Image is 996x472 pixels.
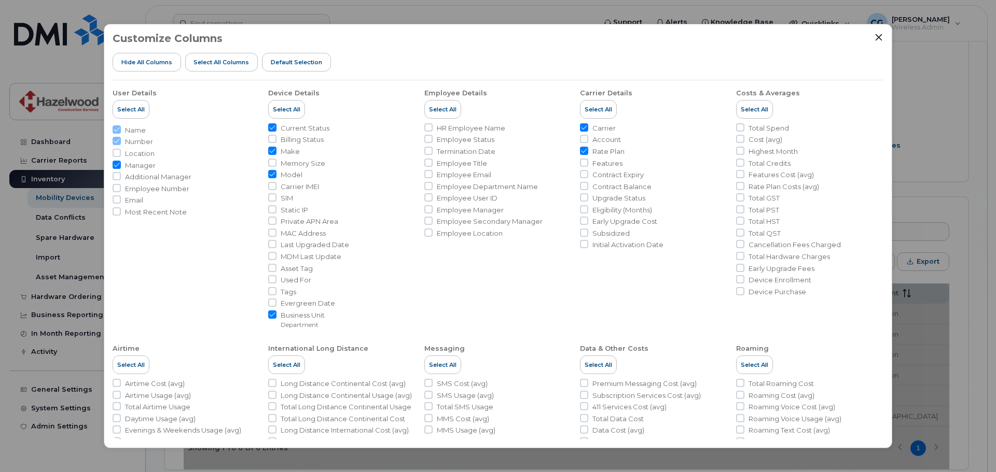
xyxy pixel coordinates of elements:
button: Select All [736,355,773,374]
div: User Details [113,89,157,98]
span: Select All [741,361,768,369]
span: Long Distance International Usage (avg) [281,437,415,447]
span: SMS Usage (avg) [437,391,494,401]
button: Close [874,33,883,42]
span: Total QST [749,228,781,238]
div: International Long Distance [268,344,368,353]
span: Long Distance Continental Cost (avg) [281,379,406,389]
span: Contract Balance [592,182,652,192]
span: SMS Cost (avg) [437,379,488,389]
button: Select All [424,355,461,374]
span: Contract Expiry [592,170,644,180]
span: Select All [429,105,457,113]
span: Rate Plan [592,147,625,156]
div: Messaging [424,344,465,353]
span: Location [125,149,155,159]
span: Employee Email [437,170,491,180]
span: Last Upgraded Date [281,240,349,250]
button: Select All [580,355,617,374]
span: Evergreen Date [281,298,335,308]
span: Premium Messaging Cost (avg) [592,379,697,389]
span: SIM [281,193,293,203]
span: Asset Tag [281,264,313,274]
span: Total Data Cost [592,414,644,424]
span: Roaming Voice Cost (avg) [749,402,835,412]
span: Business Unit [281,310,325,320]
span: Select All [273,105,300,113]
div: Employee Details [424,89,487,98]
div: Carrier Details [580,89,632,98]
span: Tags [281,287,296,297]
span: Select all Columns [193,58,249,66]
span: Select All [585,361,612,369]
span: Carrier IMEI [281,182,319,192]
span: Total Hardware Charges [749,252,830,262]
span: Employee Status [437,135,494,145]
button: Select All [580,100,617,119]
span: Static IP [281,205,308,215]
span: Daytime Usage (avg) [125,414,196,424]
span: Email [125,195,143,205]
span: Airtime Usage (avg) [125,391,191,401]
span: Highest Month [749,147,798,156]
span: Used For [281,275,311,285]
span: Make [281,147,300,156]
span: Total Long Distance Continental Usage [281,402,411,412]
button: Select All [268,355,305,374]
button: Select All [113,355,149,374]
span: Early Upgrade Cost [592,217,657,226]
span: Rate Plan Costs (avg) [749,182,819,192]
div: Airtime [113,344,140,353]
span: Additional Manager [125,172,191,182]
span: Manager [125,161,156,170]
span: MMS Cost (avg) [437,414,489,424]
button: Hide All Columns [113,53,181,71]
span: Data Cost (avg) [592,425,644,435]
span: Account [592,135,621,145]
span: Roaming Text Usage (avg) [749,437,836,447]
span: Private APN Area [281,217,338,226]
span: Roaming Voice Usage (avg) [749,414,841,424]
span: Long Distance International Cost (avg) [281,425,409,435]
span: Roaming Text Cost (avg) [749,425,830,435]
span: Select All [741,105,768,113]
span: MAC Address [281,228,326,238]
button: Select all Columns [185,53,258,71]
span: Eligibility (Months) [592,205,652,215]
span: 411 Services Cost (avg) [592,402,667,412]
span: Most Recent Note [125,207,187,217]
div: Device Details [268,89,320,98]
span: Total Credits [749,159,791,168]
span: Current Status [281,123,329,133]
button: Default Selection [262,53,331,71]
span: Billing Status [281,135,324,145]
span: Total Spend [749,123,789,133]
span: Hide All Columns [121,58,172,66]
span: Evenings & Weekends Usage (avg) [125,425,241,435]
span: Total HST [749,217,780,226]
span: Device Enrollment [749,275,811,285]
span: Employee Department Name [437,182,538,192]
small: Department [281,321,319,328]
span: Default Selection [271,58,322,66]
div: Roaming [736,344,769,353]
span: Long Distance Continental Usage (avg) [281,391,412,401]
span: Employee Manager [437,205,504,215]
span: Total GST [749,193,780,203]
span: Memory Size [281,159,325,168]
span: Subsidized [592,228,630,238]
span: Select All [273,361,300,369]
span: Model [281,170,302,180]
span: Total SMS Usage [437,402,493,412]
span: Select All [117,361,145,369]
h3: Customize Columns [113,33,223,44]
span: Initial Activation Date [592,240,663,250]
span: Cancellation Fees Charged [749,240,841,250]
span: Total Airtime Usage [125,402,190,412]
span: Employee User ID [437,193,497,203]
span: Select All [429,361,457,369]
div: Data & Other Costs [580,344,648,353]
span: Features Cost (avg) [749,170,814,180]
span: Upgrade Status [592,193,645,203]
span: Mobile to Mobile Usage (avg) [125,437,224,447]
